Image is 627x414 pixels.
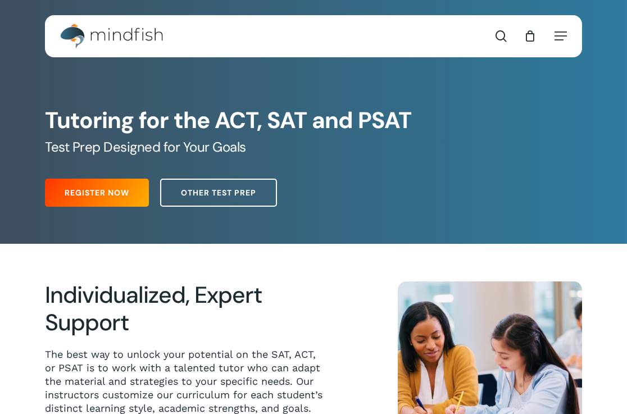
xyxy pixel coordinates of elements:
header: Main Menu [45,15,582,57]
h5: Test Prep Designed for Your Goals [45,138,582,156]
span: Register Now [65,187,129,198]
h2: Individualized, Expert Support [45,281,326,337]
a: Navigation Menu [555,30,567,42]
a: Register Now [45,179,149,207]
span: Other Test Prep [181,187,256,198]
a: Cart [524,30,536,42]
a: Other Test Prep [160,179,277,207]
h1: Tutoring for the ACT, SAT and PSAT [45,107,582,134]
